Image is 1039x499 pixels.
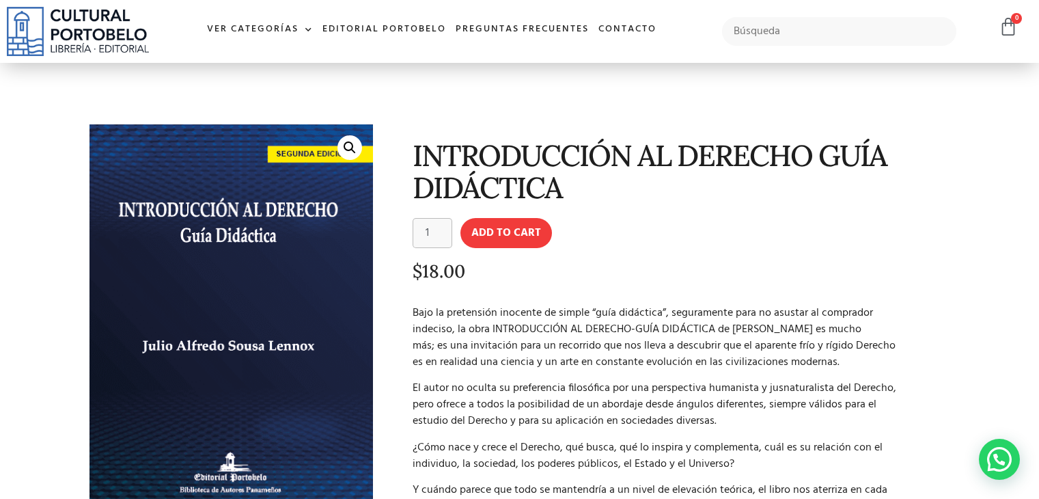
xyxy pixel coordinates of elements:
button: Add to cart [460,218,552,248]
a: Contacto [594,15,661,44]
span: $ [413,260,422,282]
a: Ver Categorías [202,15,318,44]
bdi: 18.00 [413,260,465,282]
a: 🔍 [337,135,362,160]
p: El autor no oculta su preferencia filosófica por una perspectiva humanista y jusnaturalista del D... [413,380,946,429]
a: Preguntas frecuentes [451,15,594,44]
span: 0 [1011,13,1022,24]
p: ¿Cómo nace y crece el Derecho, qué busca, qué lo inspira y complementa, cuál es su relación con e... [413,440,946,472]
p: Bajo la pretensión inocente de simple “guía didáctica”, seguramente para no asustar al comprador ... [413,305,946,370]
input: Product quantity [413,218,452,248]
input: Búsqueda [722,17,956,46]
h1: INTRODUCCIÓN AL DERECHO GUÍA DIDÁCTICA [413,139,946,204]
a: 0 [999,17,1018,37]
a: Editorial Portobelo [318,15,451,44]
